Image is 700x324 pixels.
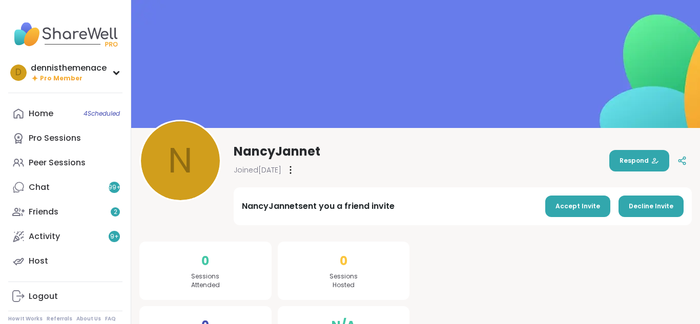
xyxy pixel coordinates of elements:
[31,62,107,74] div: dennisthemenace
[47,315,72,322] a: Referrals
[330,272,358,290] span: Sessions Hosted
[619,196,684,217] button: Decline Invite
[29,133,81,144] div: Pro Sessions
[15,66,22,79] span: d
[191,272,220,290] span: Sessions Attended
[114,208,117,217] span: 2
[620,156,659,165] span: Respond
[29,182,50,193] div: Chat
[242,200,395,212] div: NancyJannet sent you a friend invite
[609,150,669,171] button: Respond
[8,224,122,249] a: Activity9+
[40,74,83,83] span: Pro Member
[110,232,119,241] span: 9 +
[8,175,122,200] a: Chat99+
[8,200,122,224] a: Friends2
[29,108,53,119] div: Home
[8,150,122,175] a: Peer Sessions
[84,110,120,118] span: 4 Scheduled
[29,231,60,242] div: Activity
[545,196,610,217] button: Accept Invite
[234,165,281,175] span: Joined [DATE]
[8,101,122,126] a: Home4Scheduled
[8,126,122,150] a: Pro Sessions
[29,206,58,218] div: Friends
[168,135,193,187] span: N
[29,291,58,302] div: Logout
[555,202,600,211] span: Accept Invite
[76,315,101,322] a: About Us
[8,16,122,52] img: ShareWell Nav Logo
[105,315,116,322] a: FAQ
[108,183,121,192] span: 99 +
[201,252,209,270] span: 0
[340,252,347,270] span: 0
[8,249,122,273] a: Host
[629,202,673,211] span: Decline Invite
[29,255,48,267] div: Host
[29,157,86,168] div: Peer Sessions
[8,315,43,322] a: How It Works
[8,284,122,309] a: Logout
[234,143,320,160] span: NancyJannet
